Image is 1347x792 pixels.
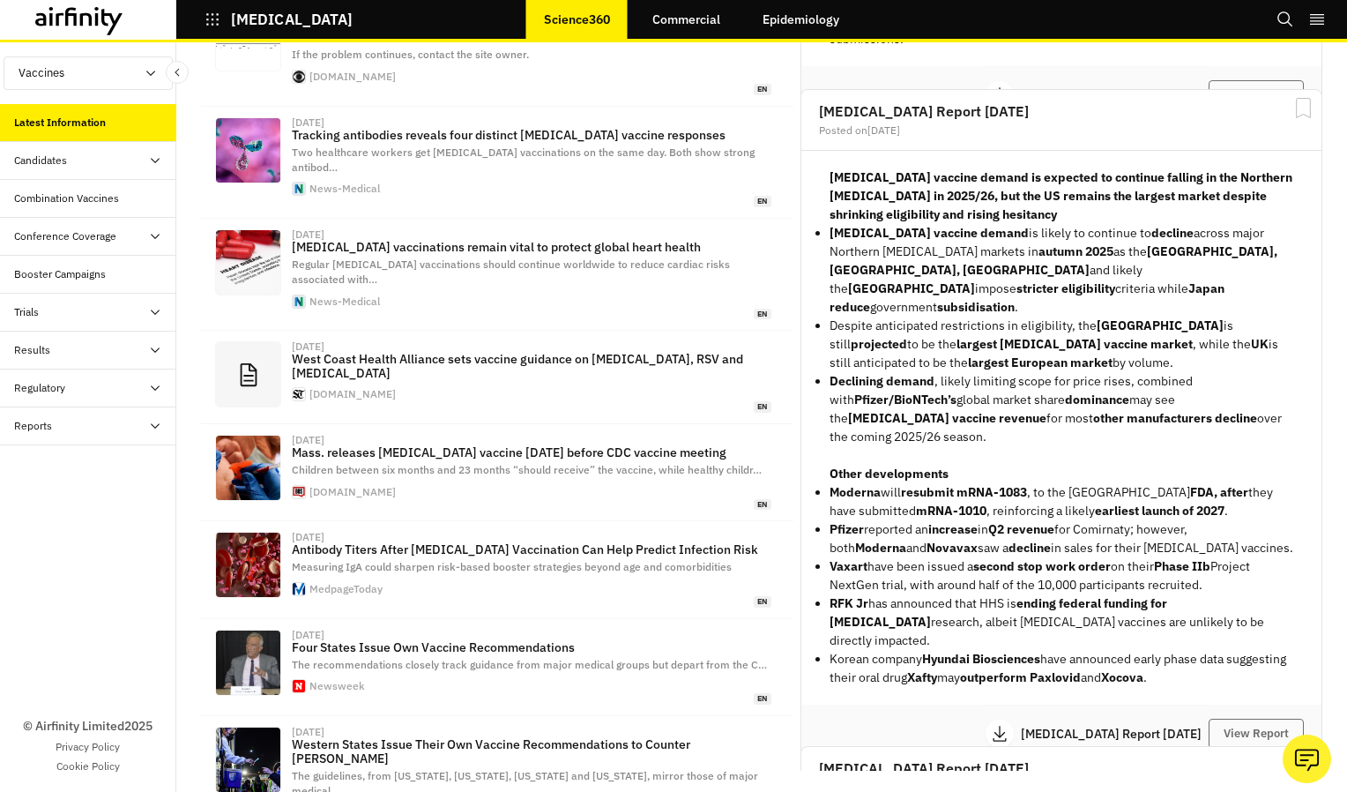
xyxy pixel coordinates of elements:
button: [MEDICAL_DATA] [205,4,353,34]
strong: UK [1251,336,1269,352]
div: [DATE] [292,727,324,737]
p: have been issued a on their Project NextGen trial, with around half of the 10,000 participants re... [830,557,1293,594]
p: reported an in for Comirnaty; however, both and saw a in sales for their [MEDICAL_DATA] vaccines. [830,520,1293,557]
img: faviconV2 [293,388,305,400]
button: Ask our analysts [1283,735,1331,783]
div: [DATE] [292,532,324,542]
div: [DOMAIN_NAME] [309,71,396,82]
span: Regular [MEDICAL_DATA] vaccinations should continue worldwide to reduce cardiac risks associated ... [292,258,730,286]
p: Mass. releases [MEDICAL_DATA] vaccine [DATE] before CDC vaccine meeting [292,445,771,460]
span: The recommendations closely track guidance from major medical groups but depart from the C … [292,658,767,671]
button: View Report [1209,719,1304,749]
button: Vaccines [4,56,173,90]
p: Korean company have announced early phase data suggesting their oral drug may and . [830,650,1293,687]
p: [US_STATE], western states issue [MEDICAL_DATA] vaccine guidelines that break with CDC [292,16,771,44]
strong: FDA, after [1190,484,1248,500]
div: Candidates [14,153,67,168]
strong: [MEDICAL_DATA] vaccine revenue [848,410,1046,426]
strong: autumn 2025 [1038,243,1113,259]
img: apple-touch-icon.png [293,680,305,692]
a: [DATE]Four States Issue Own Vaccine RecommendationsThe recommendations closely track guidance fro... [201,619,793,716]
a: [DATE]Mass. releases [MEDICAL_DATA] vaccine [DATE] before CDC vaccine meetingChildren between six... [201,424,793,521]
strong: Xocova [1101,669,1143,685]
img: BDC_Logo_2020_Social_WhiteBG-609c79a967eee-200x200.png [293,486,305,498]
img: antibody_in_pink_and_red_background_selective_focus_3d_art_-_Mirror-Images_A1_71b890c58eb74b42a64... [216,118,280,183]
strong: mRNA-1010 [916,503,986,519]
img: heart_disease_1_12c3ff20f43b43d898bf18f5689e0c7c-620x480.jpg [216,230,280,295]
div: Regulatory [14,380,65,396]
span: en [754,401,771,413]
strong: Moderna [830,484,881,500]
button: Close Sidebar [166,61,189,84]
img: Vaccines_Massachusetts_33968-68cb3892889a9-768x432.jpg [216,436,280,500]
strong: decline [1008,540,1051,556]
span: Measuring IgA could sharpen risk-based booster strategies beyond age and comorbidities [292,560,732,573]
a: [DATE]Tracking antibodies reveals four distinct [MEDICAL_DATA] vaccine responsesTwo healthcare wo... [201,107,793,219]
strong: Pfizer/BioNTech’s [854,392,956,407]
strong: projected [851,336,907,352]
div: Combination Vaccines [14,191,119,206]
strong: largest [MEDICAL_DATA] vaccine market [956,336,1193,352]
p: [MEDICAL_DATA] vaccinations remain vital to protect global heart health [292,240,771,254]
svg: Bookmark Report [1292,97,1314,119]
span: Children between six months and 23 months “should receive” the vaccine, while healthy childr … [292,463,762,476]
strong: stricter eligibility [1016,280,1115,296]
div: Latest Information [14,115,106,131]
strong: Hyundai Biosciences [922,651,1040,667]
strong: [MEDICAL_DATA] vaccine demand [830,225,1029,241]
div: [DATE] [292,341,324,352]
strong: outperform Paxlovid [960,669,1081,685]
strong: Other developments [830,466,949,482]
img: 117512.jpg [216,533,280,597]
strong: Xafty [907,669,937,685]
a: Privacy Policy [56,739,120,755]
p: Antibody Titers After [MEDICAL_DATA] Vaccination Can Help Predict Infection Risk [292,542,771,557]
span: If the problem continues, contact the site owner. [292,48,529,61]
div: [DATE] [292,117,324,128]
strong: [GEOGRAPHIC_DATA] [1097,318,1224,333]
strong: Vaxart [830,558,867,574]
div: MedpageToday [309,584,383,594]
strong: increase [928,521,978,537]
p: Science360 [544,12,610,26]
div: [DATE] [292,435,324,445]
div: Booster Campaigns [14,266,106,282]
p: has announced that HHS is research, albeit [MEDICAL_DATA] vaccines are unlikely to be directly im... [830,594,1293,650]
a: Cookie Policy [56,758,120,774]
strong: [GEOGRAPHIC_DATA] [848,280,975,296]
span: en [754,693,771,705]
span: en [754,499,771,511]
span: en [754,309,771,320]
p: Tracking antibodies reveals four distinct [MEDICAL_DATA] vaccine responses [292,128,771,142]
div: Conference Coverage [14,228,116,244]
img: favicon-96x96.png [293,295,305,308]
strong: other [1093,410,1124,426]
a: [DATE][MEDICAL_DATA] vaccinations remain vital to protect global heart healthRegular [MEDICAL_DAT... [201,219,793,331]
span: en [754,596,771,608]
strong: dominance [1065,392,1129,407]
span: en [754,196,771,207]
strong: Moderna [855,540,906,556]
div: [DATE] [292,229,324,240]
h2: [MEDICAL_DATA] Report [DATE] [819,104,1304,118]
p: Despite anticipated restrictions in eligibility, the is still to be the , while the is still anti... [830,317,1293,372]
strong: decline [1151,225,1194,241]
p: [MEDICAL_DATA] [231,11,353,27]
a: [DATE]Antibody Titers After [MEDICAL_DATA] Vaccination Can Help Predict Infection RiskMeasuring I... [201,521,793,618]
strong: Declining demand [830,373,934,389]
strong: second stop work order [973,558,1111,574]
p: West Coast Health Alliance sets vaccine guidance on [MEDICAL_DATA], RSV and [MEDICAL_DATA] [292,352,771,380]
img: 17WESTCOAST-VACCINES-kqmb-facebookJumbo.jpg [216,728,280,792]
p: will , to the [GEOGRAPHIC_DATA] they have submitted , reinforcing a likely . [830,483,1293,520]
p: [MEDICAL_DATA] Report [DATE] [1021,728,1209,740]
img: kennedy-speaks.jpg [216,631,280,695]
strong: subsidisation [937,299,1015,315]
div: Newsweek [309,681,365,691]
div: [DOMAIN_NAME] [309,389,396,400]
span: Two healthcare workers get [MEDICAL_DATA] vaccinations on the same day. Both show strong antibod … [292,146,755,174]
div: News-Medical [309,296,380,307]
p: Western States Issue Their Own Vaccine Recommendations to Counter [PERSON_NAME] [292,737,771,766]
div: News-Medical [309,183,380,194]
li: is likely to continue to across major Northern [MEDICAL_DATA] markets in as the and likely the im... [830,224,1293,317]
div: [DOMAIN_NAME] [309,487,396,497]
